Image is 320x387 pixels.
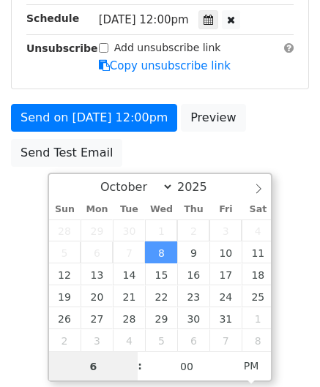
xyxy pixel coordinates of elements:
span: October 23, 2025 [177,285,209,307]
span: November 1, 2025 [242,307,274,329]
span: October 10, 2025 [209,241,242,263]
span: November 6, 2025 [177,329,209,351]
span: October 8, 2025 [145,241,177,263]
span: October 5, 2025 [49,241,81,263]
span: October 29, 2025 [145,307,177,329]
span: October 25, 2025 [242,285,274,307]
span: September 28, 2025 [49,219,81,241]
span: October 3, 2025 [209,219,242,241]
label: Add unsubscribe link [114,40,221,56]
a: Send Test Email [11,139,122,167]
span: October 20, 2025 [81,285,113,307]
span: October 1, 2025 [145,219,177,241]
input: Minute [142,352,231,381]
a: Preview [181,104,245,132]
span: October 24, 2025 [209,285,242,307]
span: October 26, 2025 [49,307,81,329]
span: October 15, 2025 [145,263,177,285]
span: October 6, 2025 [81,241,113,263]
strong: Unsubscribe [26,42,98,54]
span: October 27, 2025 [81,307,113,329]
span: November 8, 2025 [242,329,274,351]
span: October 18, 2025 [242,263,274,285]
span: Tue [113,205,145,214]
span: Mon [81,205,113,214]
span: September 29, 2025 [81,219,113,241]
span: Click to toggle [231,351,272,380]
span: October 13, 2025 [81,263,113,285]
iframe: Chat Widget [247,317,320,387]
span: October 4, 2025 [242,219,274,241]
span: October 2, 2025 [177,219,209,241]
span: Thu [177,205,209,214]
span: October 31, 2025 [209,307,242,329]
span: Fri [209,205,242,214]
span: November 3, 2025 [81,329,113,351]
strong: Schedule [26,12,79,24]
span: November 5, 2025 [145,329,177,351]
span: October 19, 2025 [49,285,81,307]
span: Sat [242,205,274,214]
span: : [138,351,142,380]
span: Wed [145,205,177,214]
span: October 21, 2025 [113,285,145,307]
span: October 12, 2025 [49,263,81,285]
span: October 7, 2025 [113,241,145,263]
a: Send on [DATE] 12:00pm [11,104,177,132]
span: October 30, 2025 [177,307,209,329]
span: October 14, 2025 [113,263,145,285]
a: Copy unsubscribe link [99,59,231,72]
span: November 7, 2025 [209,329,242,351]
span: October 9, 2025 [177,241,209,263]
span: September 30, 2025 [113,219,145,241]
span: October 17, 2025 [209,263,242,285]
input: Year [174,180,226,194]
input: Hour [49,352,138,381]
span: October 22, 2025 [145,285,177,307]
span: Sun [49,205,81,214]
span: October 28, 2025 [113,307,145,329]
span: October 16, 2025 [177,263,209,285]
span: November 4, 2025 [113,329,145,351]
span: October 11, 2025 [242,241,274,263]
span: November 2, 2025 [49,329,81,351]
span: [DATE] 12:00pm [99,13,189,26]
